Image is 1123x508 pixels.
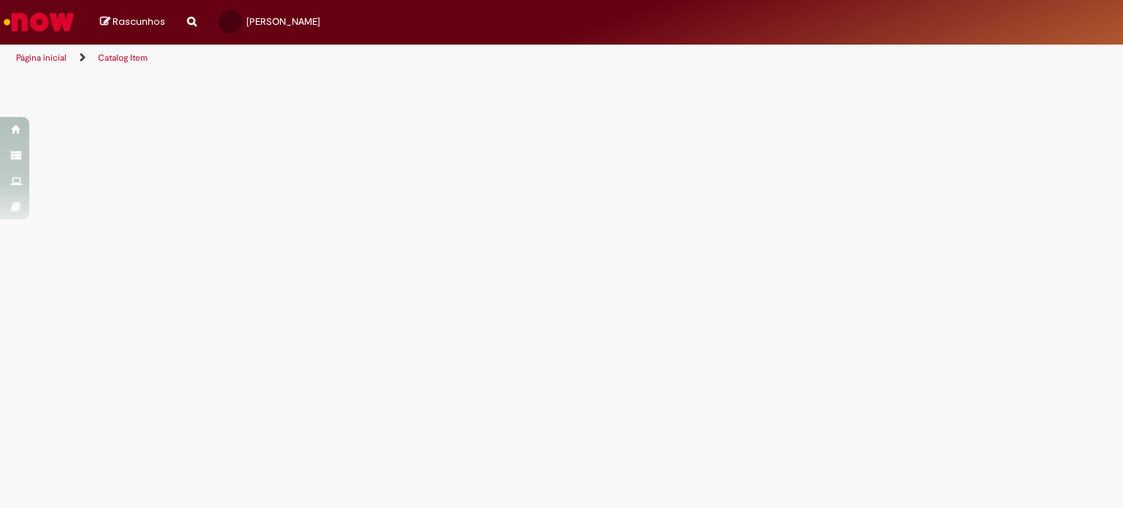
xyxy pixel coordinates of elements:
[11,45,738,72] ul: Trilhas de página
[98,52,148,64] a: Catalog Item
[100,15,165,29] a: Rascunhos
[246,15,320,28] span: [PERSON_NAME]
[113,15,165,29] span: Rascunhos
[16,52,67,64] a: Página inicial
[1,7,77,37] img: ServiceNow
